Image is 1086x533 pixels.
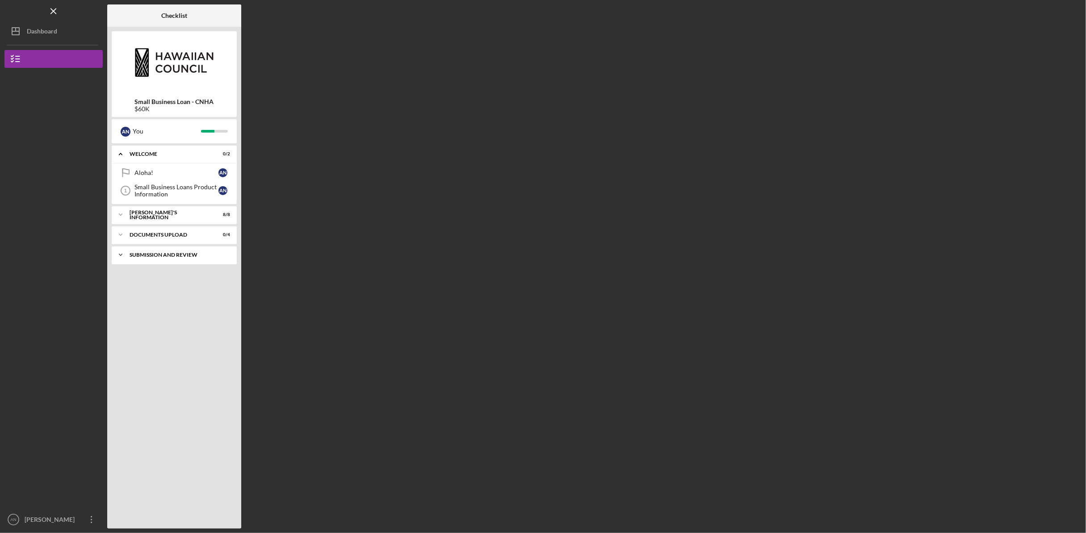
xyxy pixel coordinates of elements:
[130,252,226,258] div: SUBMISSION AND REVIEW
[214,232,230,237] div: 0 / 4
[130,210,208,220] div: [PERSON_NAME]'S INFORMATION
[130,151,208,157] div: WELCOME
[161,12,187,19] b: Checklist
[121,127,130,137] div: A N
[134,169,218,176] div: Aloha!
[130,232,208,237] div: DOCUMENTS UPLOAD
[4,22,103,40] button: Dashboard
[116,182,232,200] a: 1Small Business Loans Product InformationAN
[135,98,214,105] b: Small Business Loan - CNHA
[10,517,16,522] text: AN
[27,22,57,42] div: Dashboard
[22,511,80,531] div: [PERSON_NAME]
[133,124,201,139] div: You
[124,188,127,193] tspan: 1
[116,164,232,182] a: Aloha!AN
[214,212,230,217] div: 8 / 8
[112,36,237,89] img: Product logo
[214,151,230,157] div: 0 / 2
[218,168,227,177] div: A N
[134,183,218,198] div: Small Business Loans Product Information
[135,105,214,112] div: $60K
[4,511,103,529] button: AN[PERSON_NAME]
[218,186,227,195] div: A N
